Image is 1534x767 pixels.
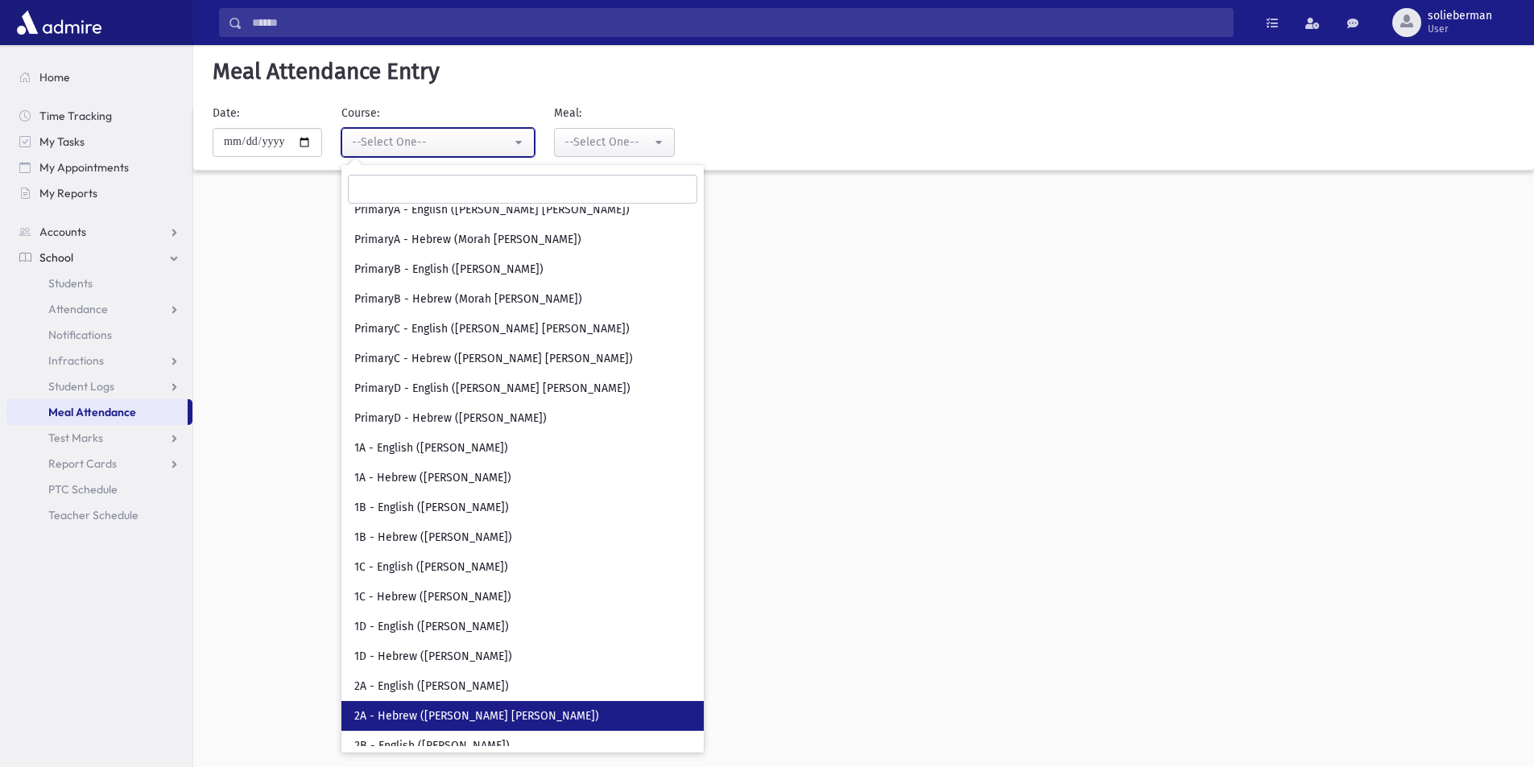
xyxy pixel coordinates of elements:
label: Course: [341,105,379,122]
button: --Select One-- [554,128,675,157]
span: Notifications [48,328,112,342]
a: Accounts [6,219,192,245]
span: PrimaryB - Hebrew (Morah [PERSON_NAME]) [354,291,582,307]
span: solieberman [1428,10,1492,23]
span: PrimaryD - Hebrew ([PERSON_NAME]) [354,410,547,427]
input: Search [348,175,697,204]
a: My Appointments [6,155,192,180]
span: User [1428,23,1492,35]
a: Infractions [6,348,192,373]
span: 1A - Hebrew ([PERSON_NAME]) [354,470,511,486]
a: Student Logs [6,373,192,399]
a: Students [6,270,192,296]
span: My Appointments [39,160,129,175]
span: Students [48,276,93,291]
span: Accounts [39,225,86,239]
span: Meal Attendance [48,405,136,419]
span: Infractions [48,353,104,368]
span: PrimaryB - English ([PERSON_NAME]) [354,262,544,278]
label: Meal: [554,105,581,122]
span: 1B - English ([PERSON_NAME]) [354,500,509,516]
a: Test Marks [6,425,192,451]
a: Meal Attendance [6,399,188,425]
span: 2B - English ([PERSON_NAME]) [354,738,510,754]
a: School [6,245,192,270]
button: --Select One-- [341,128,535,157]
span: 1D - English ([PERSON_NAME]) [354,619,509,635]
a: My Tasks [6,129,192,155]
div: --Select One-- [352,134,511,151]
img: AdmirePro [13,6,105,39]
span: Time Tracking [39,109,112,123]
span: Teacher Schedule [48,508,139,522]
span: 1B - Hebrew ([PERSON_NAME]) [354,530,512,546]
span: School [39,250,73,265]
span: 2A - English ([PERSON_NAME]) [354,678,509,695]
span: Student Logs [48,379,114,394]
span: Test Marks [48,431,103,445]
h5: Meal Attendance Entry [206,58,1521,85]
span: My Tasks [39,134,85,149]
span: 2A - Hebrew ([PERSON_NAME] [PERSON_NAME]) [354,708,599,724]
a: Home [6,64,192,90]
span: PrimaryC - Hebrew ([PERSON_NAME] [PERSON_NAME]) [354,351,633,367]
span: PrimaryC - English ([PERSON_NAME] [PERSON_NAME]) [354,321,630,337]
span: 1A - English ([PERSON_NAME]) [354,440,508,456]
span: 1C - Hebrew ([PERSON_NAME]) [354,589,511,605]
span: PrimaryA - Hebrew (Morah [PERSON_NAME]) [354,232,581,248]
label: Date: [213,105,239,122]
a: PTC Schedule [6,476,192,502]
span: PrimaryA - English ([PERSON_NAME] [PERSON_NAME]) [354,202,630,218]
span: Report Cards [48,456,117,471]
a: Report Cards [6,451,192,476]
input: Search [242,8,1233,37]
span: 1C - English ([PERSON_NAME]) [354,559,508,575]
a: Attendance [6,296,192,322]
span: PrimaryD - English ([PERSON_NAME] [PERSON_NAME]) [354,381,631,397]
a: My Reports [6,180,192,206]
span: My Reports [39,186,97,200]
span: Attendance [48,302,108,316]
span: PTC Schedule [48,482,118,497]
a: Notifications [6,322,192,348]
span: 1D - Hebrew ([PERSON_NAME]) [354,649,512,665]
span: Home [39,70,70,85]
div: --Select One-- [564,134,651,151]
a: Teacher Schedule [6,502,192,528]
a: Time Tracking [6,103,192,129]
